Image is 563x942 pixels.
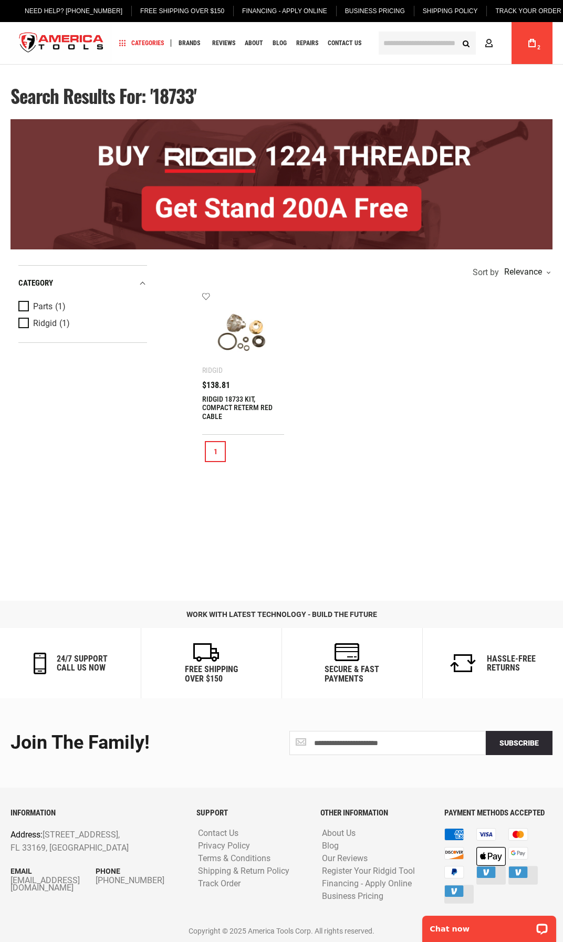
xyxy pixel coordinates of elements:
[96,865,181,877] p: Phone
[319,854,370,864] a: Our Reviews
[33,319,57,328] span: Ridgid
[212,40,235,46] span: Reviews
[320,809,429,818] h6: OTHER INFORMATION
[11,809,181,818] h6: INFORMATION
[195,879,243,889] a: Track Order
[207,36,240,50] a: Reviews
[195,866,292,876] a: Shipping & Return Policy
[423,7,478,15] span: Shipping Policy
[195,829,241,839] a: Contact Us
[319,829,358,839] a: About Us
[202,366,223,374] div: Ridgid
[325,665,379,683] h6: secure & fast payments
[195,841,253,851] a: Privacy Policy
[18,318,144,329] a: Ridgid (1)
[174,36,205,50] a: Brands
[11,24,112,63] img: America Tools
[319,841,341,851] a: Blog
[456,33,476,53] button: Search
[119,39,164,47] span: Categories
[57,654,108,673] h6: 24/7 support call us now
[240,36,268,50] a: About
[268,36,291,50] a: Blog
[11,828,147,855] p: [STREET_ADDRESS], FL 33169, [GEOGRAPHIC_DATA]
[185,665,238,683] h6: Free Shipping Over $150
[205,441,226,462] a: 1
[59,319,70,328] span: (1)
[114,36,169,50] a: Categories
[245,40,263,46] span: About
[473,268,499,277] span: Sort by
[328,40,361,46] span: Contact Us
[11,732,274,753] div: Join the Family!
[96,877,181,884] a: [PHONE_NUMBER]
[179,40,200,46] span: Brands
[487,654,536,673] h6: Hassle-Free Returns
[11,865,96,877] p: Email
[11,24,112,63] a: store logo
[33,302,53,311] span: Parts
[291,36,323,50] a: Repairs
[444,809,552,818] h6: PAYMENT METHODS ACCEPTED
[11,119,552,250] img: BOGO: Buy RIDGID® 1224 Threader, Get Stand 200A Free!
[522,22,542,64] a: 2
[415,909,563,942] iframe: LiveChat chat widget
[323,36,366,50] a: Contact Us
[11,119,552,127] a: BOGO: Buy RIDGID® 1224 Threader, Get Stand 200A Free!
[319,892,386,902] a: Business Pricing
[18,276,147,290] div: category
[319,866,418,876] a: Register Your Ridgid Tool
[195,854,273,864] a: Terms & Conditions
[486,731,552,755] button: Subscribe
[202,381,230,390] span: $138.81
[11,925,552,937] p: Copyright © 2025 America Tools Corp. All rights reserved.
[499,739,539,747] span: Subscribe
[11,877,96,892] a: [EMAIL_ADDRESS][DOMAIN_NAME]
[18,301,144,312] a: Parts (1)
[296,40,318,46] span: Repairs
[537,45,540,50] span: 2
[319,879,414,889] a: Financing - Apply Online
[11,82,196,109] span: Search results for: '18733'
[213,303,274,364] img: RIDGID 18733 KIT, COMPACT RETERM RED CABLE
[273,40,287,46] span: Blog
[502,268,550,276] div: Relevance
[196,809,305,818] h6: SUPPORT
[55,302,66,311] span: (1)
[202,395,273,421] a: RIDGID 18733 KIT, COMPACT RETERM RED CABLE
[11,830,43,840] span: Address:
[18,265,147,343] div: Product Filters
